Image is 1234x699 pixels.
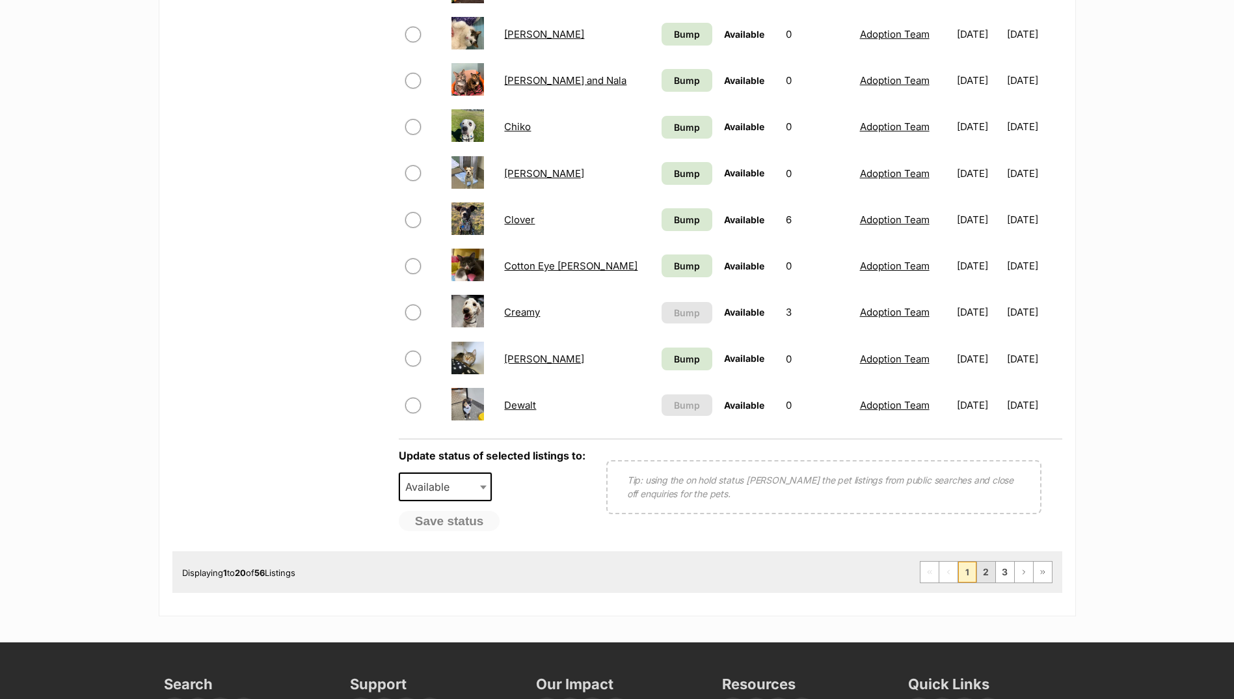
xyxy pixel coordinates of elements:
nav: Pagination [920,561,1053,583]
td: [DATE] [952,197,1006,242]
a: Bump [662,162,712,185]
strong: 20 [235,568,246,578]
a: Last page [1034,562,1052,582]
span: Available [724,260,764,271]
td: [DATE] [952,243,1006,288]
td: 0 [781,58,853,103]
span: First page [920,562,939,582]
td: 0 [781,151,853,196]
td: [DATE] [1007,12,1061,57]
span: Available [400,478,463,496]
a: Adoption Team [860,306,930,318]
td: 3 [781,290,853,335]
td: 0 [781,243,853,288]
a: Bump [662,348,712,370]
span: Bump [674,352,700,366]
a: Bump [662,208,712,231]
a: Adoption Team [860,260,930,272]
td: [DATE] [952,290,1006,335]
a: Clover [504,213,535,226]
a: Chiko [504,120,531,133]
a: [PERSON_NAME] [504,353,584,365]
span: Bump [674,120,700,134]
td: 0 [781,383,853,428]
td: [DATE] [952,151,1006,196]
a: Adoption Team [860,28,930,40]
td: [DATE] [1007,197,1061,242]
a: Next page [1015,562,1033,582]
strong: 56 [254,568,265,578]
label: Update status of selected listings to: [399,449,585,462]
span: Bump [674,27,700,41]
td: 0 [781,104,853,149]
span: Bump [674,167,700,180]
a: Adoption Team [860,353,930,365]
a: Adoption Team [860,74,930,87]
td: [DATE] [1007,243,1061,288]
td: [DATE] [1007,383,1061,428]
a: Bump [662,254,712,277]
span: Available [724,400,764,411]
span: Bump [674,398,700,412]
span: Available [724,167,764,178]
button: Bump [662,394,712,416]
span: Page 1 [958,562,976,582]
a: Bump [662,69,712,92]
a: Creamy [504,306,540,318]
a: Bump [662,116,712,139]
td: [DATE] [1007,290,1061,335]
a: Dewalt [504,399,536,411]
a: Cotton Eye [PERSON_NAME] [504,260,637,272]
td: [DATE] [952,58,1006,103]
span: Available [399,473,492,501]
td: [DATE] [1007,58,1061,103]
td: [DATE] [1007,151,1061,196]
a: Bump [662,23,712,46]
td: [DATE] [1007,104,1061,149]
td: [DATE] [952,104,1006,149]
a: [PERSON_NAME] [504,28,584,40]
td: 6 [781,197,853,242]
td: [DATE] [952,383,1006,428]
a: Adoption Team [860,167,930,180]
span: Available [724,353,764,364]
button: Bump [662,302,712,323]
td: [DATE] [952,336,1006,381]
a: Page 2 [977,562,995,582]
td: 0 [781,12,853,57]
span: Bump [674,259,700,273]
button: Save status [399,511,500,532]
a: Adoption Team [860,213,930,226]
span: Available [724,75,764,86]
a: Page 3 [996,562,1014,582]
a: [PERSON_NAME] and Nala [504,74,626,87]
a: [PERSON_NAME] [504,167,584,180]
span: Available [724,307,764,318]
span: Available [724,29,764,40]
span: Bump [674,74,700,87]
p: Tip: using the on hold status [PERSON_NAME] the pet listings from public searches and close off e... [627,473,1021,500]
span: Displaying to of Listings [182,568,295,578]
td: [DATE] [1007,336,1061,381]
strong: 1 [223,568,227,578]
a: Adoption Team [860,120,930,133]
a: Adoption Team [860,399,930,411]
span: Available [724,214,764,225]
span: Bump [674,306,700,320]
td: 0 [781,336,853,381]
span: Available [724,121,764,132]
td: [DATE] [952,12,1006,57]
span: Bump [674,213,700,226]
span: Previous page [939,562,958,582]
